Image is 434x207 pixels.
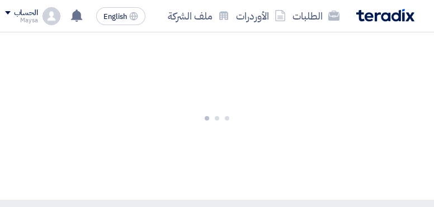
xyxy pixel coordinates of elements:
div: Maysa [5,17,38,23]
button: English [96,7,145,25]
img: profile_test.png [43,7,60,25]
div: الحساب [14,8,38,18]
a: الطلبات [289,3,343,29]
span: English [103,13,127,21]
a: ملف الشركة [164,3,233,29]
img: Teradix logo [356,9,414,22]
a: الأوردرات [233,3,289,29]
